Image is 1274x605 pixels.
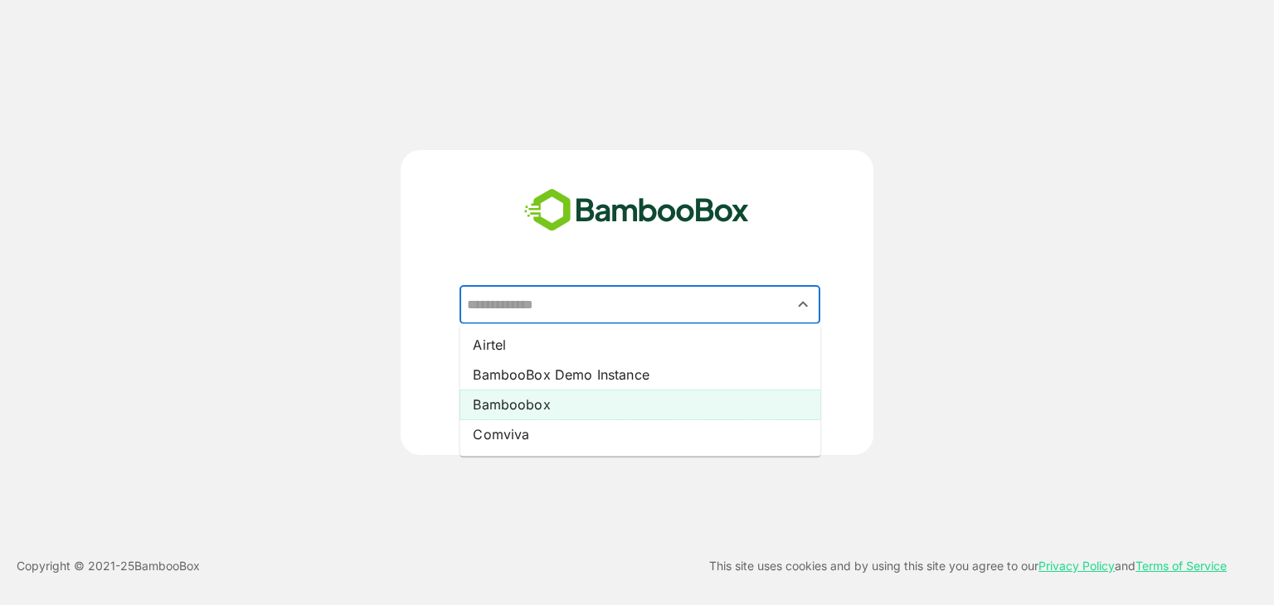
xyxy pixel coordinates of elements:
[792,293,814,316] button: Close
[460,360,820,390] li: BambooBox Demo Instance
[1135,559,1227,573] a: Terms of Service
[1038,559,1115,573] a: Privacy Policy
[460,419,820,449] li: Comviva
[709,556,1227,576] p: This site uses cookies and by using this site you agree to our and
[17,556,200,576] p: Copyright © 2021- 25 BambooBox
[515,183,758,238] img: bamboobox
[460,390,820,419] li: Bamboobox
[460,330,820,360] li: Airtel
